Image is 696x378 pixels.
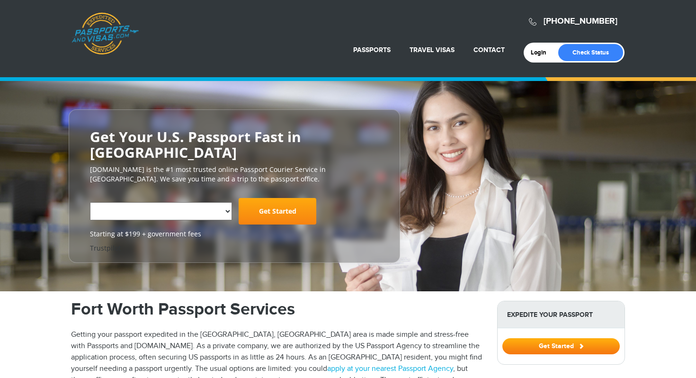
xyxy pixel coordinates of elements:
[239,198,316,225] a: Get Started
[90,229,379,239] span: Starting at $199 + government fees
[498,301,625,328] strong: Expedite Your Passport
[531,49,553,56] a: Login
[71,301,483,318] h1: Fort Worth Passport Services
[90,165,379,184] p: [DOMAIN_NAME] is the #1 most trusted online Passport Courier Service in [GEOGRAPHIC_DATA]. We sav...
[71,12,139,55] a: Passports & [DOMAIN_NAME]
[410,46,455,54] a: Travel Visas
[90,129,379,160] h2: Get Your U.S. Passport Fast in [GEOGRAPHIC_DATA]
[502,338,620,354] button: Get Started
[502,342,620,350] a: Get Started
[90,243,121,252] a: Trustpilot
[353,46,391,54] a: Passports
[558,44,623,61] a: Check Status
[473,46,505,54] a: Contact
[327,364,453,373] a: apply at your nearest Passport Agency
[544,16,617,27] a: [PHONE_NUMBER]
